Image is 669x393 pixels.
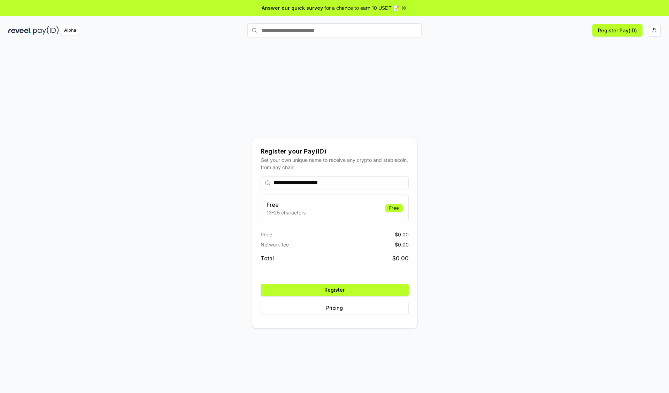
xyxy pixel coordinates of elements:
[33,26,59,35] img: pay_id
[261,254,274,262] span: Total
[261,147,409,156] div: Register your Pay(ID)
[267,201,306,209] h3: Free
[267,209,306,216] p: 13-25 characters
[392,254,409,262] span: $ 0.00
[8,26,32,35] img: reveel_dark
[261,156,409,171] div: Get your own unique name to receive any crypto and stablecoin, from any chain
[592,24,643,37] button: Register Pay(ID)
[324,4,399,11] span: for a chance to earn 10 USDT 📝
[261,231,272,238] span: Price
[395,241,409,248] span: $ 0.00
[385,204,403,212] div: Free
[261,284,409,296] button: Register
[261,241,289,248] span: Network fee
[262,4,323,11] span: Answer our quick survey
[261,302,409,314] button: Pricing
[395,231,409,238] span: $ 0.00
[60,26,80,35] div: Alpha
